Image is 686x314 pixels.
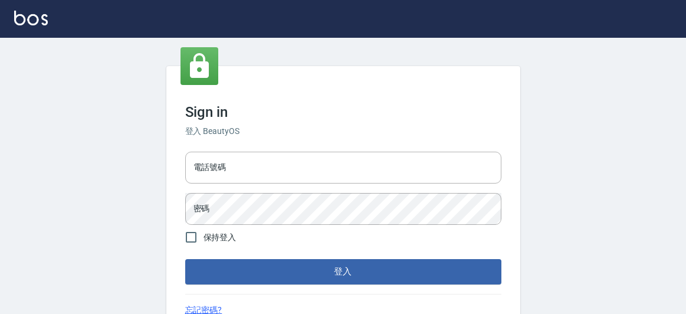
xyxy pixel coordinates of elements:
[14,11,48,25] img: Logo
[185,104,501,120] h3: Sign in
[185,259,501,284] button: 登入
[203,231,237,244] span: 保持登入
[185,125,501,138] h6: 登入 BeautyOS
